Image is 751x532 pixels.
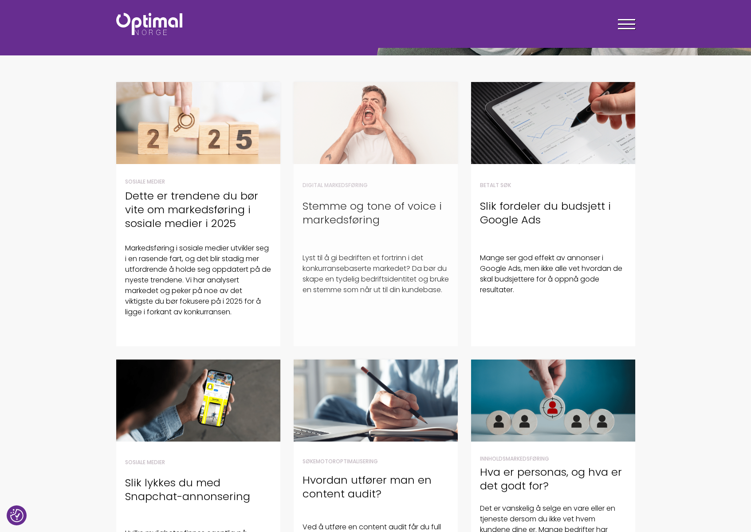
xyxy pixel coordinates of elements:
[471,82,635,346] a: Budsjett Google Ads Betalt søk Slik fordeler du budsjett i Google Ads Mange ser god effekt av ann...
[303,199,449,227] h4: Stemme og tone of voice i markedsføring
[480,465,626,493] h4: Hva er personas, og hva er det godt for?
[480,199,626,227] h4: Slik fordeler du budsjett i Google Ads
[471,360,635,442] img: personas
[471,82,635,164] img: Budsjett Google Ads
[303,473,449,501] h4: Hvordan utfører man en content audit?
[303,253,449,295] p: Lyst til å gi bedriften et fortrinn i det konkurransebaserte markedet? Da bør du skape en tydelig...
[116,82,280,164] img: trender sosiale medier 2025
[303,181,449,189] li: Digital markedsføring
[294,360,458,442] img: content audit
[480,455,626,463] li: Innholdsmarkedsføring
[125,476,271,503] h4: Slik lykkes du med Snapchat-annonsering
[125,189,271,231] h4: Dette er trendene du bør vite om markedsføring i sosiale medier i 2025
[116,82,280,346] a: trender sosiale medier 2025 Sosiale medier Dette er trendene du bør vite om markedsføring i sosia...
[125,243,271,317] p: Markedsføring i sosiale medier utvikler seg i en rasende fart, og det blir stadig mer utfordrende...
[480,181,626,189] li: Betalt søk
[125,178,271,186] li: Sosiale medier
[294,82,458,346] a: Tone of voice markedsføring Digital markedsføring Stemme og tone of voice i markedsføring Lyst ti...
[10,509,24,522] button: Samtykkepreferanser
[125,458,271,466] li: Sosiale medier
[480,253,626,295] p: Mange ser god effekt av annonser i Google Ads, men ikke alle vet hvordan de skal budsjettere for ...
[116,13,182,35] img: Optimal Norge
[294,82,458,164] img: Tone of voice markedsføring
[303,458,449,465] li: Søkemotoroptimalisering
[116,360,280,442] img: snapchat annonsering
[10,509,24,522] img: Revisit consent button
